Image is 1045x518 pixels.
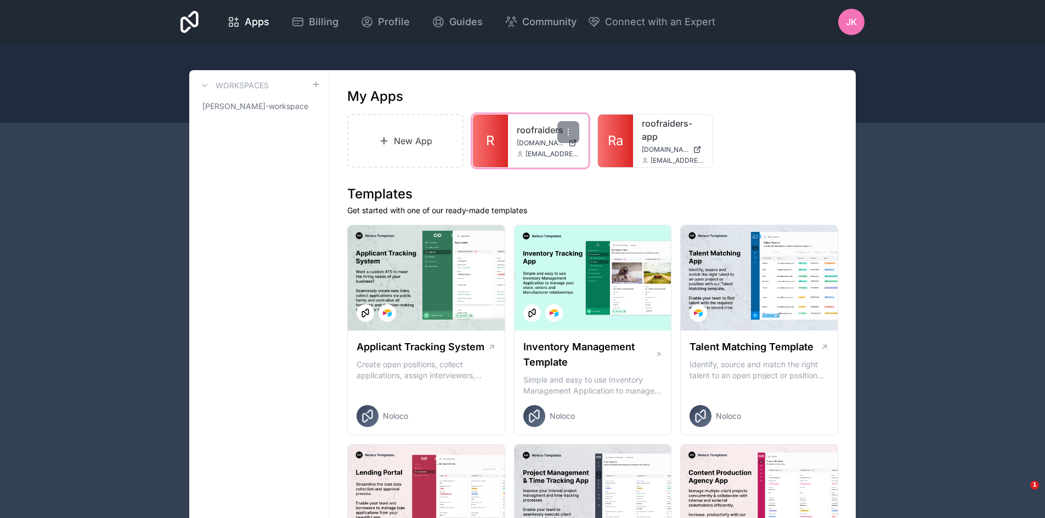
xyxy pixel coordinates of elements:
h1: Applicant Tracking System [357,339,484,355]
span: [EMAIL_ADDRESS][DOMAIN_NAME] [651,156,704,165]
a: [PERSON_NAME]-workspace [198,96,320,116]
h1: Templates [347,185,838,203]
span: 1 [1030,481,1039,489]
span: Community [522,14,577,30]
a: [DOMAIN_NAME] [642,145,704,154]
a: Billing [283,10,347,34]
button: Connect with an Expert [588,14,715,30]
span: Ra [608,132,623,150]
a: roofraiders [517,123,579,136]
span: Noloco [383,411,408,422]
h1: My Apps [347,88,403,105]
span: Noloco [550,411,575,422]
iframe: Intercom live chat [1008,481,1034,507]
span: Profile [378,14,410,30]
a: Ra [598,115,633,167]
a: Apps [218,10,278,34]
a: New App [347,114,464,168]
img: Airtable Logo [383,309,392,317]
span: [PERSON_NAME]-workspace [202,101,308,112]
p: Identify, source and match the right talent to an open project or position with our Talent Matchi... [690,359,829,381]
img: Airtable Logo [694,309,703,317]
span: Apps [245,14,269,30]
a: Profile [352,10,419,34]
a: Community [496,10,585,34]
p: Simple and easy to use Inventory Management Application to manage your stock, orders and Manufact... [523,374,663,396]
span: [DOMAIN_NAME] [642,145,689,154]
span: Noloco [716,411,741,422]
span: [DOMAIN_NAME] [517,139,564,147]
span: R [486,132,494,150]
a: R [473,115,508,167]
a: roofraiders-app [642,117,704,143]
p: Create open positions, collect applications, assign interviewers, centralise candidate feedback a... [357,359,496,381]
span: JK [846,15,857,29]
img: Airtable Logo [550,309,558,317]
h3: Workspaces [216,80,269,91]
span: Connect with an Expert [605,14,715,30]
h1: Talent Matching Template [690,339,814,355]
span: Billing [309,14,338,30]
span: Guides [449,14,483,30]
a: [DOMAIN_NAME] [517,139,579,147]
a: Workspaces [198,79,269,92]
span: [EMAIL_ADDRESS][DOMAIN_NAME] [526,150,579,158]
a: Guides [423,10,492,34]
p: Get started with one of our ready-made templates [347,205,838,216]
h1: Inventory Management Template [523,339,655,370]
